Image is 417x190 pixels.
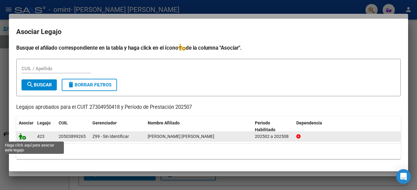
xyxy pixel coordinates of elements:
[252,116,294,137] datatable-header-cell: Periodo Habilitado
[148,134,214,139] span: RODRIGUEZ LAUTARO HERMAN
[56,116,90,137] datatable-header-cell: CUIL
[59,120,68,125] span: CUIL
[67,81,75,88] mat-icon: delete
[255,133,291,140] div: 202502 a 202508
[296,120,322,125] span: Dependencia
[62,79,117,91] button: Borrar Filtros
[90,116,145,137] datatable-header-cell: Gerenciador
[26,81,34,88] mat-icon: search
[16,44,401,52] h4: Busque el afiliado correspondiente en la tabla y haga click en el ícono de la columna "Asociar".
[255,120,275,132] span: Periodo Habilitado
[16,26,401,38] h2: Asociar Legajo
[67,82,111,88] span: Borrar Filtros
[37,134,45,139] span: 423
[26,82,52,88] span: Buscar
[35,116,56,137] datatable-header-cell: Legajo
[21,79,57,90] button: Buscar
[19,120,33,125] span: Asociar
[16,144,401,159] div: 1 registros
[396,169,411,184] div: Open Intercom Messenger
[16,116,35,137] datatable-header-cell: Asociar
[294,116,401,137] datatable-header-cell: Dependencia
[16,104,401,111] p: Legajos aprobados para el CUIT 27304950418 y Período de Prestación 202507
[59,133,86,140] div: 20503899265
[92,120,117,125] span: Gerenciador
[148,120,180,125] span: Nombre Afiliado
[92,134,129,139] span: Z99 - Sin Identificar
[37,120,51,125] span: Legajo
[145,116,252,137] datatable-header-cell: Nombre Afiliado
